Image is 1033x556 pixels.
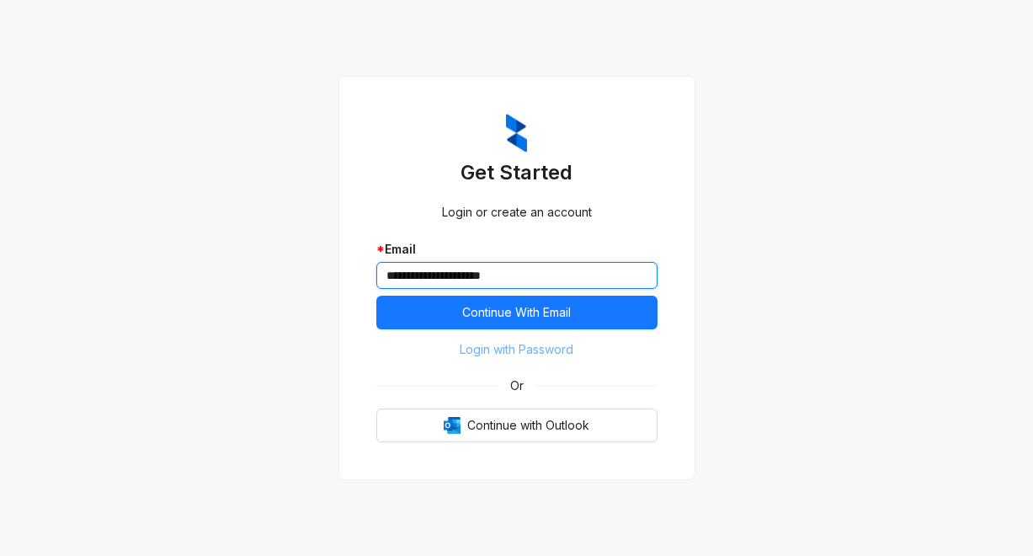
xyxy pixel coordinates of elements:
img: ZumaIcon [506,114,527,152]
h3: Get Started [376,159,658,186]
span: Continue With Email [462,303,571,322]
span: Or [498,377,535,395]
div: Login or create an account [376,203,658,222]
div: Email [376,240,658,259]
span: Login with Password [460,340,573,359]
button: OutlookContinue with Outlook [376,409,658,442]
img: Outlook [444,417,461,434]
button: Continue With Email [376,296,658,329]
span: Continue with Outlook [467,416,589,435]
button: Login with Password [376,336,658,363]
